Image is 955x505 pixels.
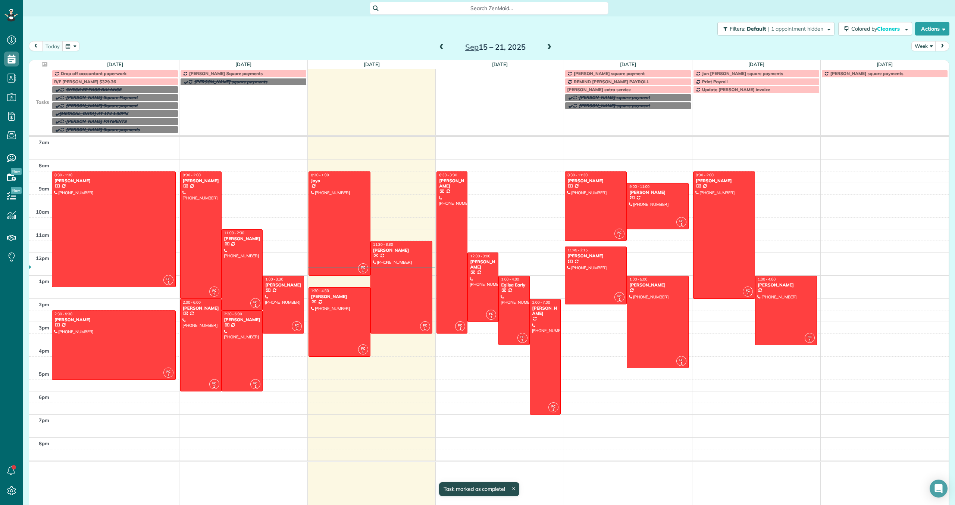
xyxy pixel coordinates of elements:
small: 1 [486,314,496,321]
small: 1 [164,279,173,286]
span: [PERSON_NAME] Square Payment [66,95,138,100]
div: Task marked as complete! [439,482,519,496]
a: [DATE] [492,61,508,67]
span: FC [361,265,365,269]
div: Jaya [311,178,368,183]
div: [PERSON_NAME] [629,190,686,195]
div: Open Intercom Messenger [930,480,948,498]
button: Colored byCleaners [838,22,912,35]
span: FC [679,219,683,223]
button: Filters: Default | 1 appointment hidden [717,22,835,35]
small: 1 [358,267,368,275]
div: [PERSON_NAME] [567,178,624,183]
span: New [11,168,22,175]
span: 8:30 - 1:00 [311,173,329,177]
span: Drop off accountant paperwork [61,71,127,76]
a: [DATE] [877,61,893,67]
span: 8:30 - 3:30 [439,173,457,177]
div: [PERSON_NAME] [439,178,465,189]
span: 1:30 - 4:30 [311,288,329,293]
small: 1 [164,372,173,379]
small: 1 [677,360,686,367]
span: FC [617,294,621,298]
span: 8:30 - 1:30 [54,173,72,177]
div: Egiisa Early [501,282,527,288]
span: Print Payroll [702,79,728,84]
small: 1 [677,221,686,228]
span: | 1 appointment hidden [768,25,823,32]
div: [PERSON_NAME] [265,282,302,288]
span: 11:30 - 3:30 [373,242,393,247]
small: 1 [455,325,465,332]
div: [PERSON_NAME] [224,236,261,241]
small: 1 [518,337,527,344]
span: FC [253,300,257,304]
span: Default [747,25,767,32]
a: [DATE] [107,61,123,67]
small: 1 [615,233,624,240]
span: FC [808,335,812,339]
span: 10am [36,209,49,215]
a: [DATE] [620,61,636,67]
button: next [935,41,949,51]
small: 1 [615,296,624,303]
span: 8:30 - 11:30 [567,173,588,177]
a: [DATE] [748,61,764,67]
span: [PERSON_NAME] square payments [830,71,904,76]
span: 8am [39,162,49,168]
button: prev [29,41,43,51]
small: 1 [251,383,260,390]
span: 3pm [39,325,49,331]
span: 1:00 - 5:00 [629,277,647,282]
span: 4pm [39,348,49,354]
small: 1 [210,383,219,390]
span: Update [PERSON_NAME] invoice [702,87,770,92]
h2: 15 – 21, 2025 [449,43,542,51]
span: FC [253,381,257,385]
span: [PERSON_NAME] square payments [194,79,267,84]
div: [PERSON_NAME] [532,306,558,316]
small: 1 [743,291,752,298]
span: 2:30 - 6:00 [224,312,242,316]
small: 1 [251,302,260,309]
div: [PERSON_NAME] [757,282,815,288]
button: Actions [915,22,949,35]
span: FC [166,369,170,374]
div: [PERSON_NAME] [311,294,368,299]
span: FC [423,323,427,327]
button: Week [911,41,936,51]
span: [PERSON_NAME] square payment [574,71,645,76]
span: 2:00 - 6:00 [183,300,201,305]
span: 9:00 - 11:00 [629,184,649,189]
span: 6pm [39,394,49,400]
span: [PERSON_NAME] Square payments [66,127,140,132]
span: 1:00 - 4:00 [501,277,519,282]
span: 12:00 - 3:00 [470,254,490,258]
div: [PERSON_NAME] [567,253,624,258]
span: 9am [39,186,49,192]
span: New [11,187,22,194]
span: [PERSON_NAME] Square payments [189,71,263,76]
span: [PERSON_NAME] square payment [579,95,650,100]
a: [DATE] [235,61,251,67]
span: 1:00 - 3:30 [265,277,283,282]
span: 2:30 - 5:30 [54,312,72,316]
small: 1 [420,325,430,332]
span: FC [551,404,555,408]
span: 11:00 - 2:30 [224,230,244,235]
span: 2:00 - 7:00 [532,300,550,305]
span: FC [617,230,621,235]
span: Jun [PERSON_NAME] square payments [702,71,783,76]
span: Cleaners [877,25,901,32]
span: CHECK EZ PASS BALANCE [66,87,121,92]
small: 1 [805,337,814,344]
span: [PERSON_NAME] PAYMENTS [66,118,127,124]
span: FC [212,381,216,385]
span: FC [361,346,365,350]
span: Sep [465,42,479,52]
span: FC [489,312,493,316]
div: [PERSON_NAME] [629,282,686,288]
a: [DATE] [364,61,380,67]
span: 11:45 - 2:15 [567,248,588,252]
div: [PERSON_NAME] [54,317,173,322]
